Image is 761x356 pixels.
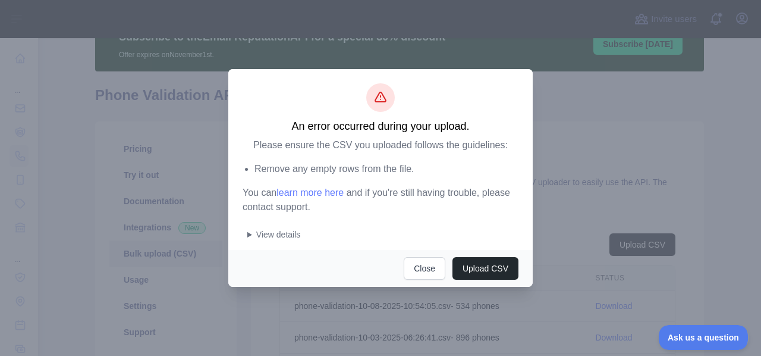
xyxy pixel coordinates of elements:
li: Remove any empty rows from the file. [254,162,518,176]
p: You can and if you're still having trouble, please contact support. [243,186,518,214]
iframe: Toggle Customer Support [659,325,749,350]
a: learn more here [276,188,344,198]
button: Upload CSV [452,257,518,280]
button: Close [404,257,445,280]
p: Please ensure the CSV you uploaded follows the guidelines: [243,138,518,152]
h3: An error occurred during your upload. [243,119,518,133]
summary: View details [247,229,518,241]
